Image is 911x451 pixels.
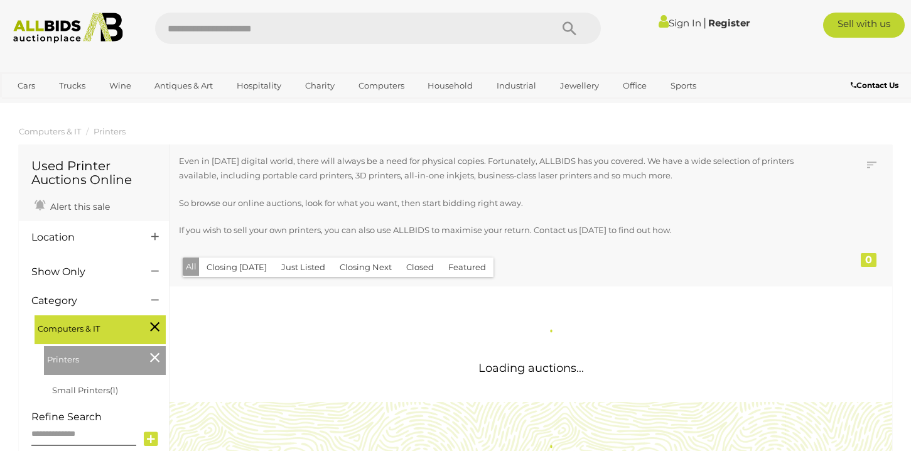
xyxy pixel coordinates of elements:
[31,232,132,243] h4: Location
[659,17,701,29] a: Sign In
[179,223,815,237] p: If you wish to sell your own printers, you can also use ALLBIDS to maximise your return. Contact ...
[31,411,166,423] h4: Refine Search
[538,13,601,44] button: Search
[179,196,815,210] p: So browse our online auctions, look for what you want, then start bidding right away.
[399,258,441,277] button: Closed
[703,16,706,30] span: |
[332,258,399,277] button: Closing Next
[861,253,876,267] div: 0
[31,266,132,278] h4: Show Only
[101,75,139,96] a: Wine
[47,349,141,367] span: Printers
[552,75,607,96] a: Jewellery
[350,75,412,96] a: Computers
[19,126,81,136] a: Computers & IT
[615,75,655,96] a: Office
[851,79,902,92] a: Contact Us
[199,258,274,277] button: Closing [DATE]
[31,295,132,307] h4: Category
[441,258,493,277] button: Featured
[488,75,544,96] a: Industrial
[274,258,333,277] button: Just Listed
[51,75,94,96] a: Trucks
[52,385,118,395] a: Small Printers(1)
[297,75,343,96] a: Charity
[110,385,118,395] span: (1)
[823,13,905,38] a: Sell with us
[7,13,129,43] img: Allbids.com.au
[478,361,584,375] span: Loading auctions...
[94,126,126,136] a: Printers
[47,201,110,212] span: Alert this sale
[851,80,898,90] b: Contact Us
[31,159,156,187] h1: Used Printer Auctions Online
[146,75,221,96] a: Antiques & Art
[9,96,115,117] a: [GEOGRAPHIC_DATA]
[9,75,43,96] a: Cars
[419,75,481,96] a: Household
[179,154,815,183] p: Even in [DATE] digital world, there will always be a need for physical copies. Fortunately, ALLBI...
[662,75,704,96] a: Sports
[183,258,200,276] button: All
[229,75,289,96] a: Hospitality
[31,196,113,215] a: Alert this sale
[708,17,750,29] a: Register
[38,318,132,336] span: Computers & IT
